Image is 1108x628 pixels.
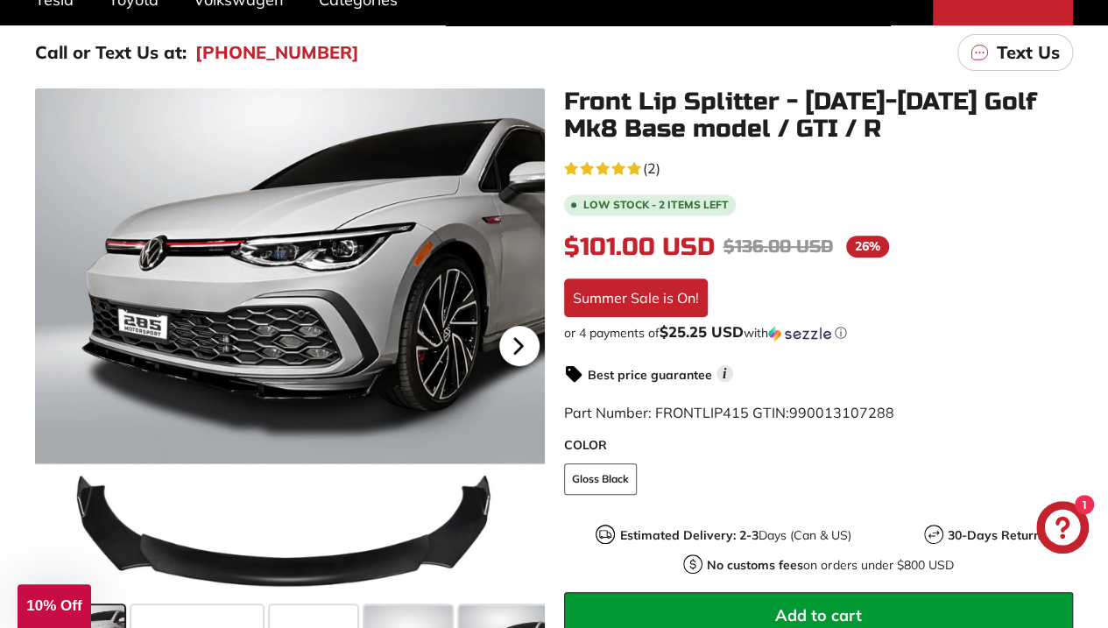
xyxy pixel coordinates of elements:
[564,404,894,421] span: Part Number: FRONTLIP415 GTIN:
[716,365,733,382] span: i
[583,200,729,210] span: Low stock - 2 items left
[588,367,712,383] strong: Best price guarantee
[707,557,803,573] strong: No customs fees
[997,39,1060,66] p: Text Us
[723,236,833,258] span: $136.00 USD
[564,232,715,262] span: $101.00 USD
[564,156,1074,179] a: 5.0 rating (2 votes)
[660,322,744,341] span: $25.25 USD
[619,526,850,545] p: Days (Can & US)
[768,326,831,342] img: Sezzle
[564,324,1074,342] div: or 4 payments of$25.25 USDwithSezzle Click to learn more about Sezzle
[564,324,1074,342] div: or 4 payments of with
[1031,501,1094,558] inbox-online-store-chat: Shopify online store chat
[564,88,1074,143] h1: Front Lip Splitter - [DATE]-[DATE] Golf Mk8 Base model / GTI / R
[789,404,894,421] span: 990013107288
[564,436,1074,455] label: COLOR
[35,39,187,66] p: Call or Text Us at:
[707,556,953,575] p: on orders under $800 USD
[619,527,758,543] strong: Estimated Delivery: 2-3
[18,584,91,628] div: 10% Off
[195,39,359,66] a: [PHONE_NUMBER]
[775,605,862,625] span: Add to cart
[26,597,81,614] span: 10% Off
[846,236,889,258] span: 26%
[564,279,708,317] div: Summer Sale is On!
[948,527,1041,543] strong: 30-Days Return
[957,34,1073,71] a: Text Us
[643,158,660,179] span: (2)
